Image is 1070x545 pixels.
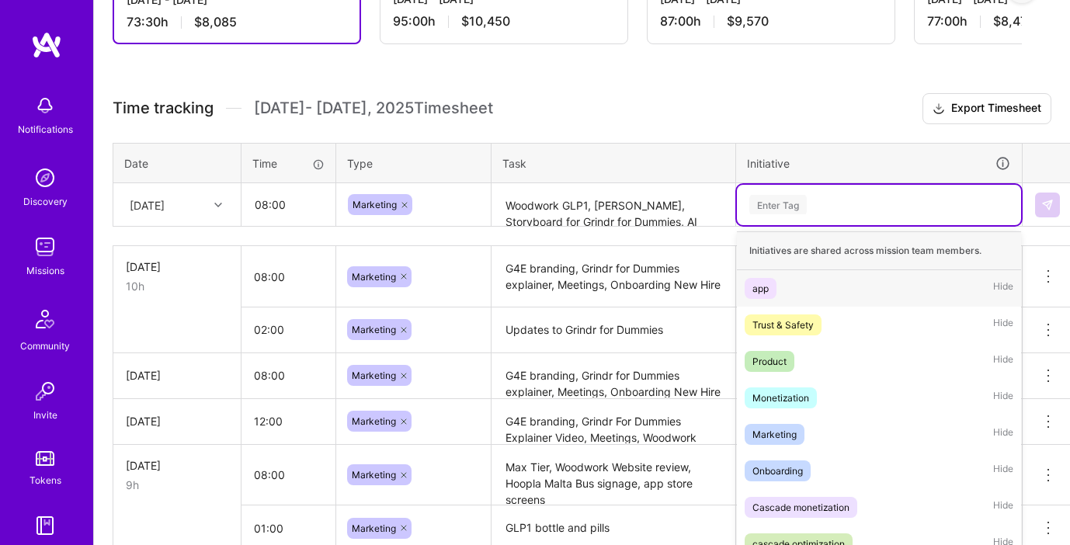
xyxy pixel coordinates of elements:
[31,31,62,59] img: logo
[126,457,228,474] div: [DATE]
[352,271,396,283] span: Marketing
[1041,199,1054,211] img: Submit
[933,101,945,117] i: icon Download
[23,193,68,210] div: Discovery
[752,390,809,406] div: Monetization
[727,13,769,30] span: $9,570
[26,300,64,338] img: Community
[752,317,814,333] div: Trust & Safety
[461,13,510,30] span: $10,450
[214,201,222,209] i: icon Chevron
[493,355,734,397] textarea: G4E branding, Grindr for Dummies explainer, Meetings, Onboarding New Hire
[254,99,493,118] span: [DATE] - [DATE] , 2025 Timesheet
[352,469,396,481] span: Marketing
[922,93,1051,124] button: Export Timesheet
[493,185,734,226] textarea: Woodwork GLP1, [PERSON_NAME], Storyboard for Grindr for Dummies, AI Documentation for Midjourney ...
[993,387,1013,408] span: Hide
[130,196,165,213] div: [DATE]
[33,407,57,423] div: Invite
[993,278,1013,299] span: Hide
[492,143,736,183] th: Task
[752,499,849,515] div: Cascade monetization
[737,231,1021,270] div: Initiatives are shared across mission team members.
[126,413,228,429] div: [DATE]
[30,90,61,121] img: bell
[126,259,228,275] div: [DATE]
[194,14,237,30] span: $8,085
[752,353,787,370] div: Product
[241,454,335,495] input: HH:MM
[241,401,335,442] input: HH:MM
[993,497,1013,518] span: Hide
[752,280,769,297] div: app
[993,460,1013,481] span: Hide
[18,121,73,137] div: Notifications
[127,14,347,30] div: 73:30 h
[493,446,734,505] textarea: Max Tier, Woodwork Website review, Hoopla Malta Bus signage, app store screens
[30,510,61,541] img: guide book
[241,355,335,396] input: HH:MM
[26,262,64,279] div: Missions
[126,278,228,294] div: 10h
[352,415,396,427] span: Marketing
[30,231,61,262] img: teamwork
[241,309,335,350] input: HH:MM
[749,193,807,217] div: Enter Tag
[493,248,734,306] textarea: G4E branding, Grindr for Dummies explainer, Meetings, Onboarding New Hire
[126,477,228,493] div: 9h
[352,370,396,381] span: Marketing
[752,426,797,443] div: Marketing
[30,162,61,193] img: discovery
[241,256,335,297] input: HH:MM
[993,424,1013,445] span: Hide
[393,13,615,30] div: 95:00 h
[352,324,396,335] span: Marketing
[660,13,882,30] div: 87:00 h
[20,338,70,354] div: Community
[993,314,1013,335] span: Hide
[30,376,61,407] img: Invite
[126,367,228,384] div: [DATE]
[493,401,734,443] textarea: G4E branding, Grindr For Dummies Explainer Video, Meetings, Woodwork GLP-1 assets
[113,143,241,183] th: Date
[352,522,396,534] span: Marketing
[336,143,492,183] th: Type
[36,451,54,466] img: tokens
[30,472,61,488] div: Tokens
[747,154,1011,172] div: Initiative
[993,13,1035,30] span: $8,470
[993,351,1013,372] span: Hide
[242,184,335,225] input: HH:MM
[752,463,803,479] div: Onboarding
[493,309,734,352] textarea: Updates to Grindr for Dummies
[113,99,214,118] span: Time tracking
[252,155,325,172] div: Time
[353,199,397,210] span: Marketing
